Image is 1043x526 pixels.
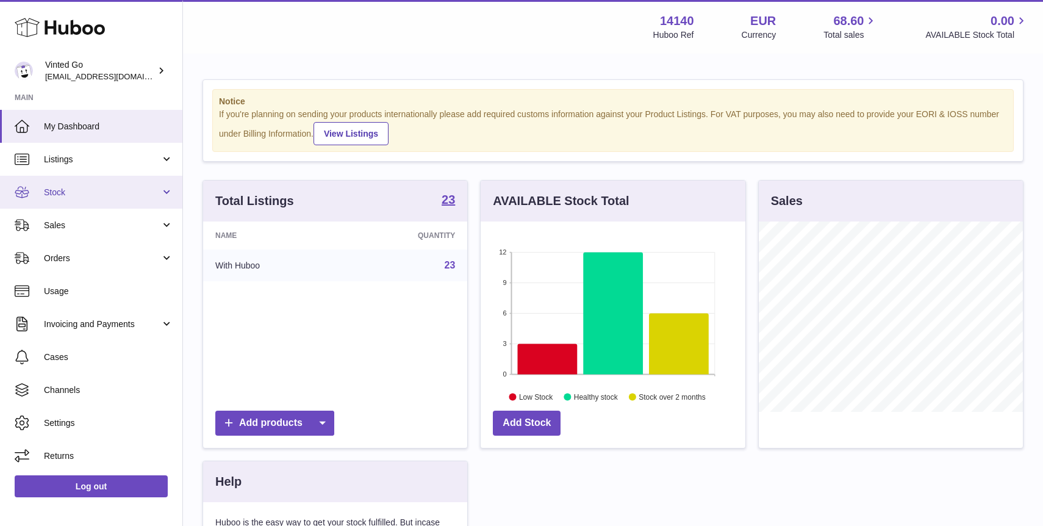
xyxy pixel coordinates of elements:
span: Total sales [823,29,878,41]
div: Currency [742,29,776,41]
strong: 23 [442,193,455,206]
div: If you're planning on sending your products internationally please add required customs informati... [219,109,1007,145]
strong: EUR [750,13,776,29]
a: 68.60 Total sales [823,13,878,41]
text: Stock over 2 months [639,392,706,401]
span: My Dashboard [44,121,173,132]
a: View Listings [314,122,389,145]
span: Invoicing and Payments [44,319,160,330]
a: Log out [15,475,168,497]
span: Stock [44,187,160,198]
text: 3 [503,340,507,347]
span: 0.00 [991,13,1014,29]
th: Name [203,222,343,250]
div: Vinted Go [45,59,155,82]
text: 0 [503,370,507,378]
a: Add Stock [493,411,561,436]
span: Orders [44,253,160,264]
h3: Help [215,474,242,490]
a: 23 [445,260,456,270]
h3: Total Listings [215,193,294,209]
span: Usage [44,286,173,297]
a: 23 [442,193,455,208]
strong: 14140 [660,13,694,29]
th: Quantity [343,222,468,250]
span: Cases [44,351,173,363]
img: giedre.bartusyte@vinted.com [15,62,33,80]
span: Channels [44,384,173,396]
span: AVAILABLE Stock Total [925,29,1028,41]
span: Listings [44,154,160,165]
a: Add products [215,411,334,436]
h3: Sales [771,193,803,209]
td: With Huboo [203,250,343,281]
h3: AVAILABLE Stock Total [493,193,629,209]
span: [EMAIL_ADDRESS][DOMAIN_NAME] [45,71,179,81]
span: 68.60 [833,13,864,29]
span: Sales [44,220,160,231]
strong: Notice [219,96,1007,107]
a: 0.00 AVAILABLE Stock Total [925,13,1028,41]
text: 12 [500,248,507,256]
span: Settings [44,417,173,429]
text: Healthy stock [574,392,618,401]
div: Huboo Ref [653,29,694,41]
text: Low Stock [519,392,553,401]
text: 6 [503,309,507,317]
span: Returns [44,450,173,462]
text: 9 [503,279,507,286]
